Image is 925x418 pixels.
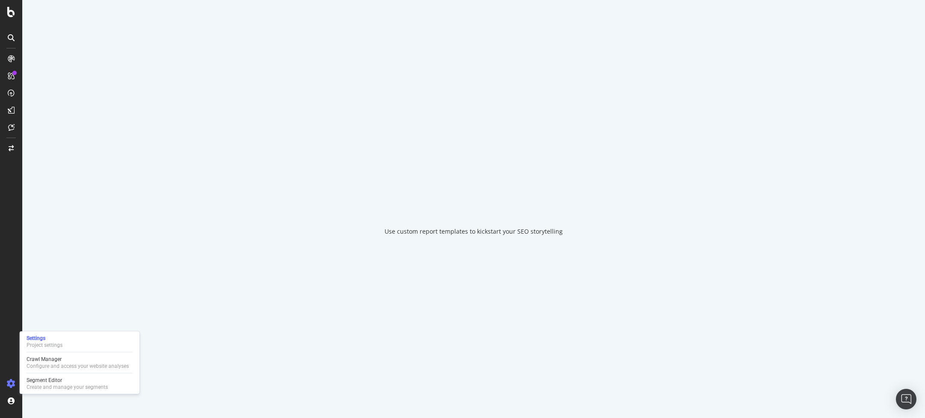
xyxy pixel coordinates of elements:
[27,335,63,342] div: Settings
[896,389,916,409] div: Open Intercom Messenger
[443,183,504,214] div: animation
[27,377,108,384] div: Segment Editor
[27,363,129,370] div: Configure and access your website analyses
[27,342,63,349] div: Project settings
[385,227,563,236] div: Use custom report templates to kickstart your SEO storytelling
[23,355,136,370] a: Crawl ManagerConfigure and access your website analyses
[27,356,129,363] div: Crawl Manager
[27,384,108,391] div: Create and manage your segments
[23,376,136,391] a: Segment EditorCreate and manage your segments
[23,334,136,349] a: SettingsProject settings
